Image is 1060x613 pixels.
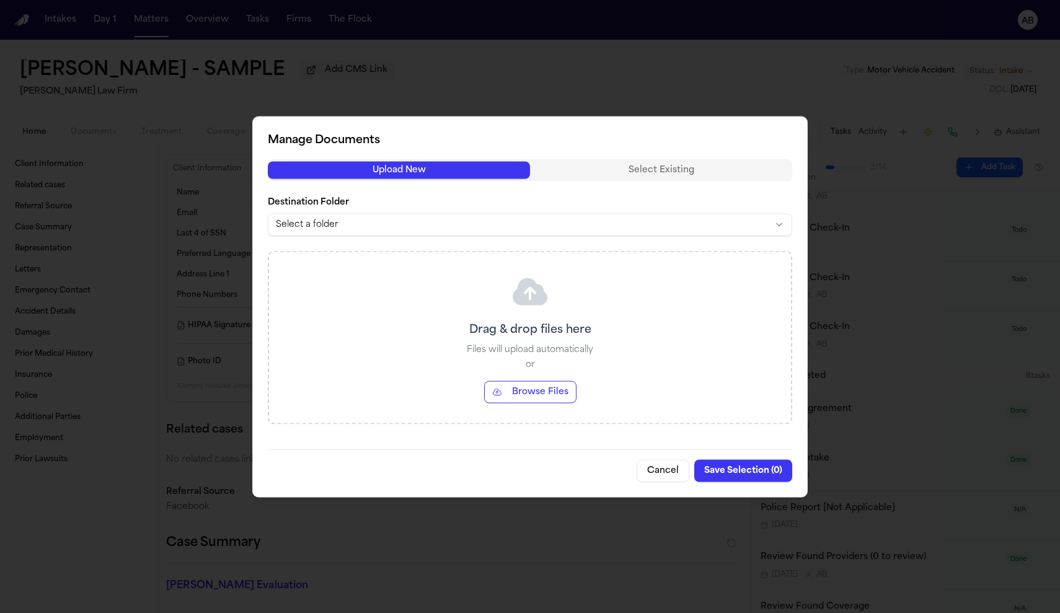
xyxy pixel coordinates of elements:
[526,358,535,371] p: or
[268,161,530,179] button: Upload New
[484,381,576,403] button: Browse Files
[469,321,591,338] p: Drag & drop files here
[467,343,593,356] p: Files will upload automatically
[268,131,792,149] h2: Manage Documents
[268,196,792,208] label: Destination Folder
[637,459,689,482] button: Cancel
[530,161,792,179] button: Select Existing
[694,459,792,482] button: Save Selection (0)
